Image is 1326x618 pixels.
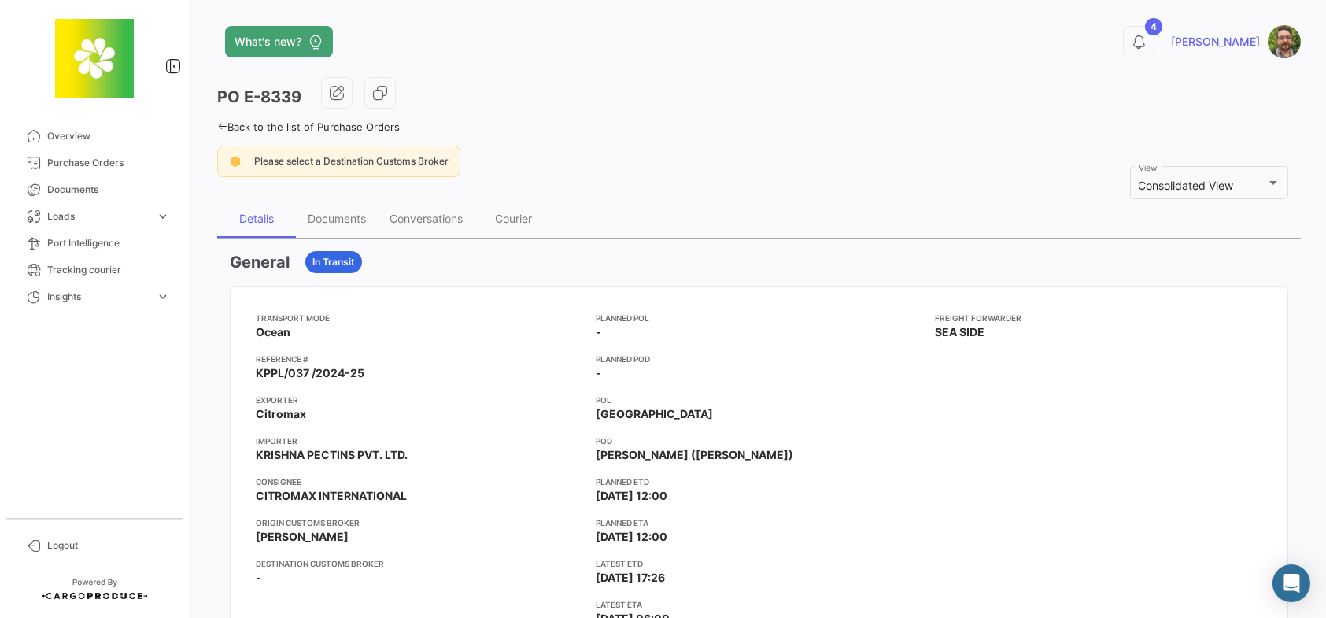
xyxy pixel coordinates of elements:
[256,570,261,586] span: -
[596,598,923,611] app-card-info-title: Latest ETA
[256,529,349,545] span: [PERSON_NAME]
[47,156,170,170] span: Purchase Orders
[1268,25,1301,58] img: SR.jpg
[596,557,923,570] app-card-info-title: Latest ETD
[47,129,170,143] span: Overview
[596,312,923,324] app-card-info-title: Planned POL
[156,290,170,304] span: expand_more
[47,209,150,224] span: Loads
[596,476,923,488] app-card-info-title: Planned ETD
[217,120,400,133] a: Back to the list of Purchase Orders
[312,255,355,269] span: In Transit
[256,476,583,488] app-card-info-title: Consignee
[47,236,170,250] span: Port Intelligence
[1139,179,1234,192] span: Consolidated View
[596,570,665,586] span: [DATE] 17:26
[308,212,366,225] div: Documents
[390,212,463,225] div: Conversations
[13,176,176,203] a: Documents
[13,123,176,150] a: Overview
[496,212,533,225] div: Courier
[47,538,170,553] span: Logout
[13,257,176,283] a: Tracking courier
[596,447,793,463] span: [PERSON_NAME] ([PERSON_NAME])
[596,488,667,504] span: [DATE] 12:00
[235,34,301,50] span: What's new?
[256,488,407,504] span: CITROMAX INTERNATIONAL
[217,86,301,108] h3: PO E-8339
[596,365,601,381] span: -
[230,251,290,273] h3: General
[47,263,170,277] span: Tracking courier
[596,516,923,529] app-card-info-title: Planned ETA
[1171,34,1260,50] span: [PERSON_NAME]
[596,406,713,422] span: [GEOGRAPHIC_DATA]
[225,26,333,57] button: What's new?
[156,209,170,224] span: expand_more
[256,312,583,324] app-card-info-title: Transport mode
[256,365,364,381] span: KPPL/037 /2024-25
[55,19,134,98] img: 8664c674-3a9e-46e9-8cba-ffa54c79117b.jfif
[256,516,583,529] app-card-info-title: Origin Customs Broker
[47,290,150,304] span: Insights
[47,183,170,197] span: Documents
[256,324,290,340] span: Ocean
[256,394,583,406] app-card-info-title: Exporter
[239,212,274,225] div: Details
[596,324,601,340] span: -
[935,312,1262,324] app-card-info-title: Freight Forwarder
[596,394,923,406] app-card-info-title: POL
[13,150,176,176] a: Purchase Orders
[256,447,408,463] span: KRISHNA PECTINS PVT. LTD.
[596,435,923,447] app-card-info-title: POD
[256,435,583,447] app-card-info-title: Importer
[596,529,667,545] span: [DATE] 12:00
[256,353,583,365] app-card-info-title: Reference #
[254,155,449,167] span: Please select a Destination Customs Broker
[256,406,306,422] span: Citromax
[596,353,923,365] app-card-info-title: Planned POD
[13,230,176,257] a: Port Intelligence
[935,324,984,340] span: SEA SIDE
[256,557,583,570] app-card-info-title: Destination Customs Broker
[1272,564,1310,602] div: Abrir Intercom Messenger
